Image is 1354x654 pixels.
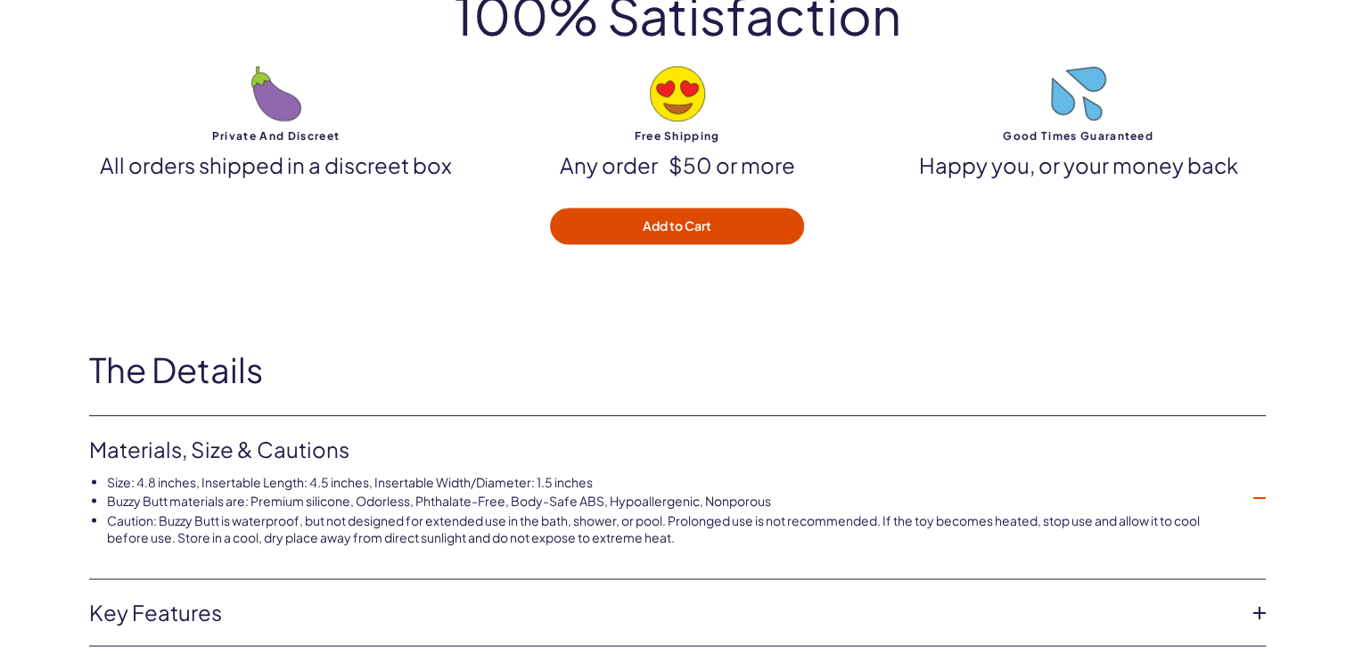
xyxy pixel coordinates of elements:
[550,208,804,245] button: Add to Cart
[490,151,865,181] p: Any order $50 or more
[107,492,1237,510] li: Buzzy Butt materials are: Premium silicone, Odorless, Phthalate-Free, Body-Safe ABS, Hypoallergen...
[649,66,705,121] img: heart-eyes emoji
[107,473,1237,491] li: Size: 4.8 inches, Insertable Length: 4.5 inches, Insertable Width/Diameter: 1.5 inches
[89,597,1237,627] a: Key Features
[891,130,1266,142] strong: Good Times Guaranteed
[891,151,1266,181] p: Happy you, or your money back
[490,130,865,142] strong: Free Shipping
[89,151,464,181] p: All orders shipped in a discreet box
[89,130,464,142] strong: Private and discreet
[89,351,1266,388] h2: The Details
[1050,66,1106,121] img: droplets emoji
[251,66,301,121] img: eggplant emoji
[107,511,1237,546] li: Caution: Buzzy Butt is waterproof, but not designed for extended use in the bath, shower, or pool...
[89,434,1237,464] a: Materials, Size & Cautions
